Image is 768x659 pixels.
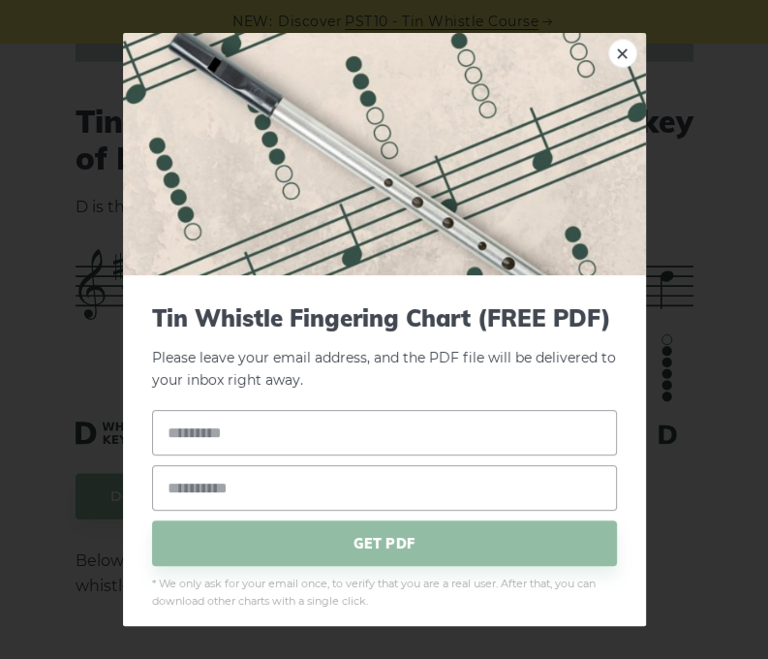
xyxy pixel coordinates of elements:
img: Tin Whistle Fingering Chart Preview [123,33,646,275]
span: GET PDF [152,520,617,566]
span: Tin Whistle Fingering Chart (FREE PDF) [152,304,617,332]
span: * We only ask for your email once, to verify that you are a real user. After that, you can downlo... [152,576,617,611]
a: × [608,39,637,68]
p: Please leave your email address, and the PDF file will be delivered to your inbox right away. [152,304,617,391]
